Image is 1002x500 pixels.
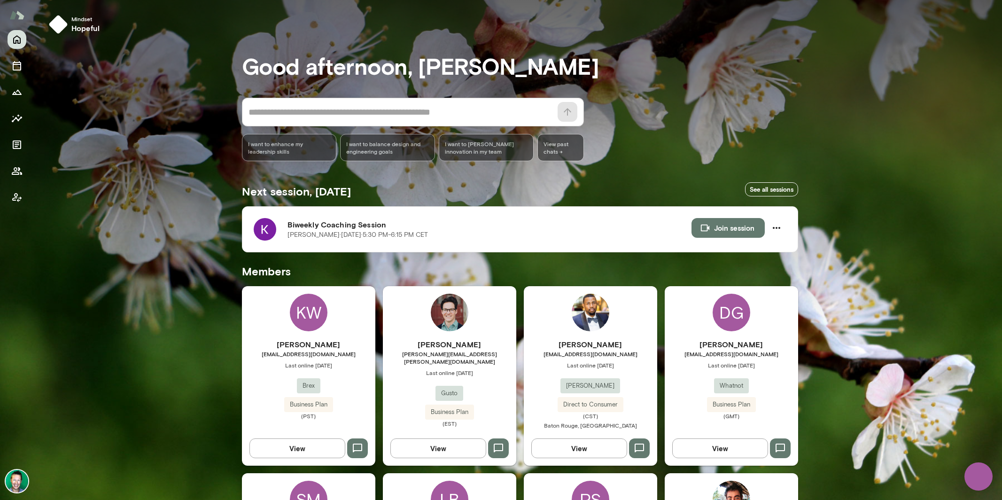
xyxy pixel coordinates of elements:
[287,230,428,240] p: [PERSON_NAME] · [DATE] · 5:30 PM-6:15 PM CET
[665,361,798,369] span: Last online [DATE]
[524,412,657,420] span: (CST)
[45,11,107,38] button: Mindsethopeful
[340,134,435,161] div: I want to balance design and engineering goals
[284,400,333,409] span: Business Plan
[6,470,28,492] img: Brian Lawrence
[8,83,26,102] button: Growth Plan
[544,422,637,429] span: Baton Rouge, [GEOGRAPHIC_DATA]
[431,294,468,331] img: Daniel Flynn
[9,6,24,24] img: Mento
[71,15,100,23] span: Mindset
[71,23,100,34] h6: hopeful
[707,400,756,409] span: Business Plan
[524,350,657,358] span: [EMAIL_ADDRESS][DOMAIN_NAME]
[297,381,320,391] span: Brex
[383,369,516,376] span: Last online [DATE]
[425,407,474,417] span: Business Plan
[49,15,68,34] img: mindset
[537,134,583,161] span: View past chats ->
[672,438,768,458] button: View
[8,56,26,75] button: Sessions
[8,135,26,154] button: Documents
[242,350,375,358] span: [EMAIL_ADDRESS][DOMAIN_NAME]
[713,294,750,331] div: DG
[524,339,657,350] h6: [PERSON_NAME]
[242,412,375,420] span: (PST)
[439,134,534,161] div: I want to [PERSON_NAME] innovation in my team
[691,218,765,238] button: Join session
[572,294,609,331] img: Anthony Buchanan
[8,188,26,207] button: Client app
[8,109,26,128] button: Insights
[242,134,337,161] div: I want to enhance my leadership skills
[560,381,620,391] span: [PERSON_NAME]
[558,400,623,409] span: Direct to Consumer
[242,264,798,279] h5: Members
[242,184,351,199] h5: Next session, [DATE]
[524,361,657,369] span: Last online [DATE]
[242,361,375,369] span: Last online [DATE]
[248,140,331,155] span: I want to enhance my leadership skills
[390,438,486,458] button: View
[8,30,26,49] button: Home
[242,339,375,350] h6: [PERSON_NAME]
[383,420,516,427] span: (EST)
[665,339,798,350] h6: [PERSON_NAME]
[242,53,798,79] h3: Good afternoon, [PERSON_NAME]
[445,140,528,155] span: I want to [PERSON_NAME] innovation in my team
[714,381,749,391] span: Whatnot
[383,339,516,350] h6: [PERSON_NAME]
[8,162,26,180] button: Members
[287,219,691,230] h6: Biweekly Coaching Session
[745,182,798,197] a: See all sessions
[665,412,798,420] span: (GMT)
[435,389,463,398] span: Gusto
[531,438,627,458] button: View
[383,350,516,365] span: [PERSON_NAME][EMAIL_ADDRESS][PERSON_NAME][DOMAIN_NAME]
[665,350,798,358] span: [EMAIL_ADDRESS][DOMAIN_NAME]
[346,140,429,155] span: I want to balance design and engineering goals
[290,294,327,331] div: KW
[249,438,345,458] button: View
